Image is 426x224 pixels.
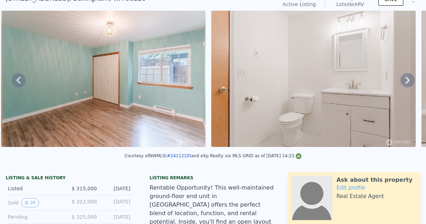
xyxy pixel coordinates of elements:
div: Ask about this property [337,176,413,184]
img: Sale: 167232597 Parcel: 102749452 [1,11,206,147]
span: $ 322,000 [72,199,97,204]
div: Listed [8,185,64,192]
button: View historical data [21,198,39,207]
div: [DATE] [103,185,130,192]
img: Sale: 167232597 Parcel: 102749452 [211,11,416,147]
span: Active Listing [283,1,316,7]
div: LISTING & SALE HISTORY [6,175,132,182]
div: Listing remarks [149,175,276,181]
img: NWMLS Logo [296,153,301,159]
span: $ 315,000 [72,186,97,191]
div: [DATE] [103,213,130,220]
span: $ 325,000 [72,214,97,220]
div: Pending [8,213,64,220]
a: Edit profile [337,185,365,191]
div: Real Estate Agent [337,193,384,200]
div: Lotside ARV [333,1,367,8]
a: (#2411210) [165,153,191,158]
div: Courtesy of NWMLS and eXp Realty via MLS GRID as of [DATE] 14:23 [125,153,301,158]
div: [DATE] [103,198,130,207]
div: Sold [8,198,64,207]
